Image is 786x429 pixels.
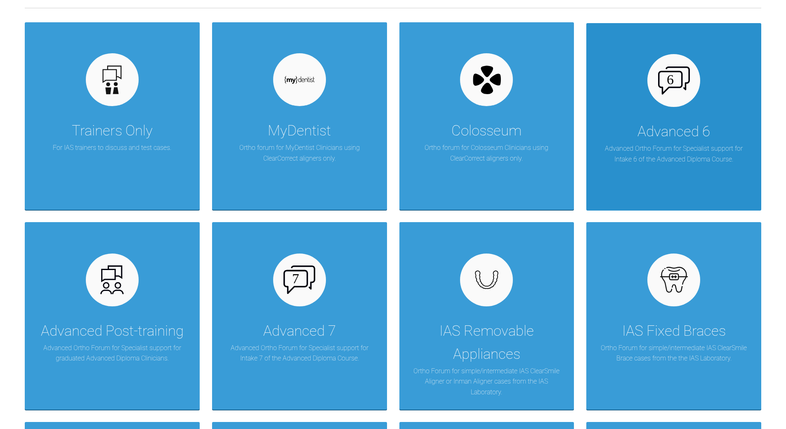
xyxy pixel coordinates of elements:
div: Advanced Post-training [41,320,184,343]
a: MyDentistOrtho forum for MyDentist Clinicians using ClearCorrect aligners only. [212,22,387,210]
a: IAS Fixed BracesOrtho Forum for simple/intermediate IAS ClearSmile Brace cases from the the IAS L... [586,222,761,410]
img: removables.927eaa4e.svg [471,268,503,292]
p: Ortho forum for MyDentist Clinicians using ClearCorrect aligners only. [224,142,375,164]
div: Colosseum [451,119,522,142]
img: advanced.73cea251.svg [96,264,128,296]
a: ColosseumOrtho forum for Colosseum Clinicians using ClearCorrect aligners only. [399,22,574,210]
img: fixed.9f4e6236.svg [658,264,690,296]
p: Ortho forum for Colosseum Clinicians using ClearCorrect aligners only. [412,142,562,164]
img: default.3be3f38f.svg [96,64,128,96]
p: Advanced Ortho Forum for Specialist support for graduated Advanced Diploma Clinicians. [37,343,187,364]
div: IAS Removable Appliances [412,320,562,366]
p: Ortho Forum for simple/intermediate IAS ClearSmile Brace cases from the the IAS Laboratory. [599,343,749,364]
div: Trainers Only [72,119,153,142]
a: Advanced Post-trainingAdvanced Ortho Forum for Specialist support for graduated Advanced Diploma ... [25,222,200,410]
p: Advanced Ortho Forum for Specialist support for Intake 7 of the Advanced Diploma Course. [224,343,375,364]
a: Trainers OnlyFor IAS trainers to discuss and test cases. [25,22,200,210]
p: For IAS trainers to discuss and test cases. [53,142,171,153]
div: MyDentist [268,119,331,142]
div: Advanced 6 [637,120,710,143]
img: advanced-7.aa0834c3.svg [283,265,315,294]
p: Advanced Ortho Forum for Specialist support for Intake 6 of the Advanced Diploma Course. [599,143,749,164]
img: mydentist.1050c378.svg [283,76,315,84]
img: colosseum.3af2006a.svg [471,64,503,96]
img: advanced-6.cf6970cb.svg [658,66,690,95]
div: Advanced 7 [263,320,336,343]
a: Advanced 6Advanced Ortho Forum for Specialist support for Intake 6 of the Advanced Diploma Course. [586,22,761,210]
a: Advanced 7Advanced Ortho Forum for Specialist support for Intake 7 of the Advanced Diploma Course. [212,222,387,410]
div: IAS Fixed Braces [622,320,726,343]
a: IAS Removable AppliancesOrtho Forum for simple/intermediate IAS ClearSmile Aligner or Inman Align... [399,222,574,410]
p: Ortho Forum for simple/intermediate IAS ClearSmile Aligner or Inman Aligner cases from the IAS La... [412,366,562,398]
